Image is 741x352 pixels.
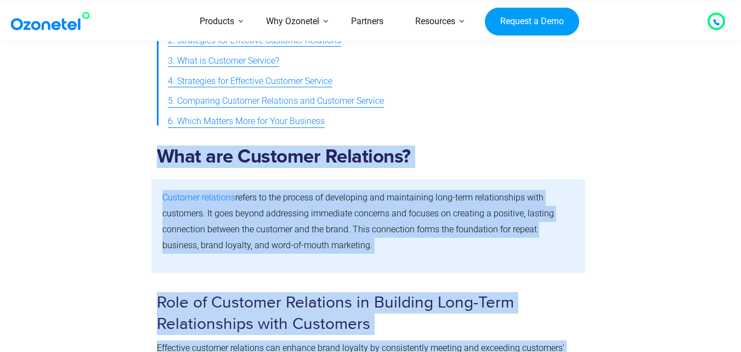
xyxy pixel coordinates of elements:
[162,192,235,203] span: Customer relations
[168,71,332,92] a: 4. Strategies for Effective Customer Service
[485,7,579,36] a: Request a Demo
[168,111,325,132] a: 6. Which Matters More for Your Business
[399,2,471,41] a: Resources
[157,147,411,166] b: What are Customer Relations?
[250,2,335,41] a: Why Ozonetel
[162,192,554,250] span: refers to the process of developing and maintaining long-term relationships with customers. It go...
[157,292,580,335] h3: Role of Customer Relations in Building Long-Term Relationships with Customers
[168,93,384,109] span: 5. Comparing Customer Relations and Customer Service
[168,114,325,130] span: 6. Which Matters More for Your Business
[335,2,399,41] a: Partners
[168,51,279,71] a: 3. What is Customer Service?
[184,2,250,41] a: Products
[168,91,384,111] a: 5. Comparing Customer Relations and Customer Service
[162,190,235,206] a: Customer relations
[168,74,332,90] span: 4. Strategies for Effective Customer Service
[168,53,279,69] span: 3. What is Customer Service?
